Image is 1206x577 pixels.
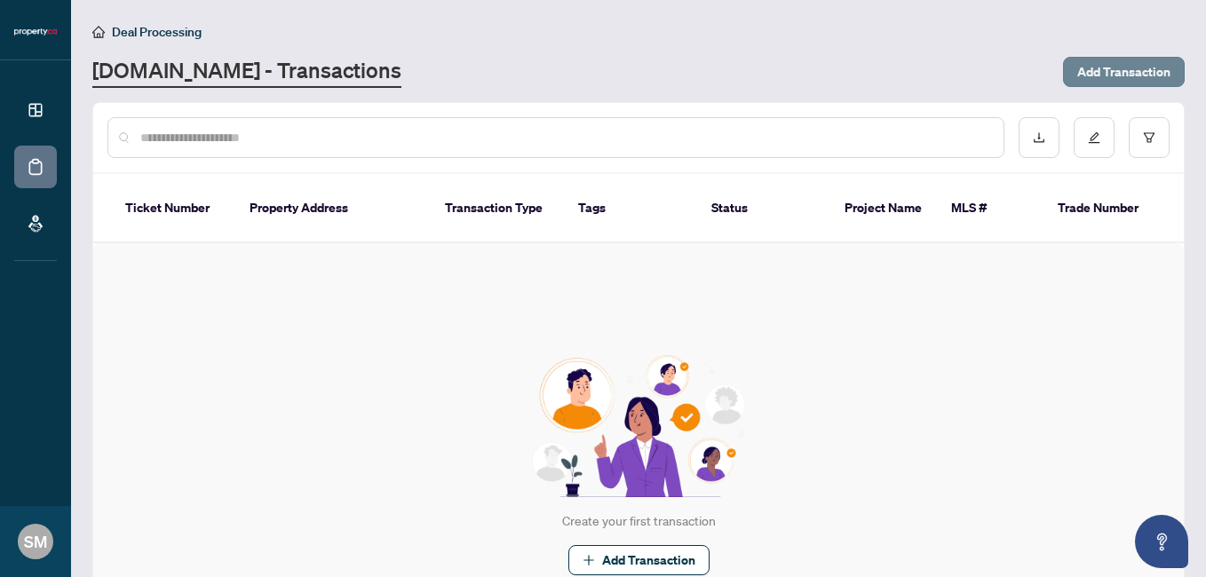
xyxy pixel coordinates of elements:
div: Create your first transaction [562,511,716,531]
th: MLS # [937,174,1043,243]
img: logo [14,27,57,37]
button: edit [1074,117,1115,158]
span: SM [24,529,47,554]
span: filter [1143,131,1155,144]
th: Project Name [830,174,937,243]
th: Property Address [235,174,431,243]
th: Trade Number [1043,174,1168,243]
th: Transaction Type [431,174,564,243]
span: Add Transaction [1077,58,1170,86]
th: Status [697,174,830,243]
img: Null State Icon [524,355,753,497]
th: Tags [564,174,697,243]
button: Add Transaction [568,545,710,575]
a: [DOMAIN_NAME] - Transactions [92,56,401,88]
button: filter [1129,117,1170,158]
span: Deal Processing [112,24,202,40]
button: Open asap [1135,515,1188,568]
span: Add Transaction [602,546,695,574]
button: Add Transaction [1063,57,1185,87]
span: edit [1088,131,1100,144]
th: Ticket Number [111,174,235,243]
span: plus [583,554,595,566]
button: download [1019,117,1059,158]
span: download [1033,131,1045,144]
span: home [92,26,105,38]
